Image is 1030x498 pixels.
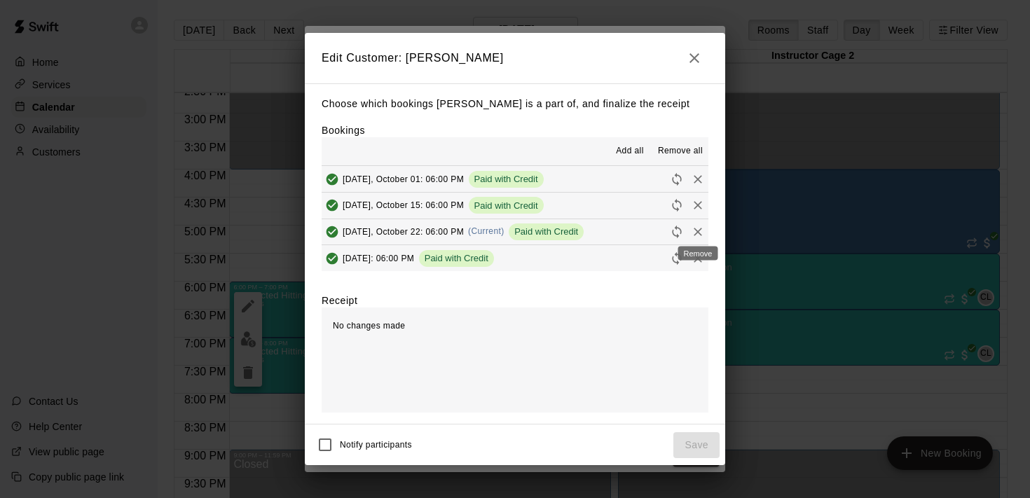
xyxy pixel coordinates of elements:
[322,195,343,216] button: Added & Paid
[322,245,708,271] button: Added & Paid[DATE]: 06:00 PMPaid with CreditRescheduleRemove
[616,144,644,158] span: Add all
[322,125,365,136] label: Bookings
[419,253,494,263] span: Paid with Credit
[678,247,718,261] div: Remove
[509,226,584,237] span: Paid with Credit
[333,321,405,331] span: No changes made
[322,219,708,245] button: Added & Paid[DATE], October 22: 06:00 PM(Current)Paid with CreditRescheduleRemove
[340,441,412,450] span: Notify participants
[305,33,725,83] h2: Edit Customer: [PERSON_NAME]
[687,200,708,210] span: Remove
[322,169,343,190] button: Added & Paid
[469,174,544,184] span: Paid with Credit
[468,226,504,236] span: (Current)
[687,252,708,263] span: Remove
[666,252,687,263] span: Reschedule
[322,166,708,192] button: Added & Paid[DATE], October 01: 06:00 PMPaid with CreditRescheduleRemove
[666,226,687,236] span: Reschedule
[658,144,703,158] span: Remove all
[322,221,343,242] button: Added & Paid
[322,95,708,113] p: Choose which bookings [PERSON_NAME] is a part of, and finalize the receipt
[343,200,464,210] span: [DATE], October 15: 06:00 PM
[652,140,708,162] button: Remove all
[666,200,687,210] span: Reschedule
[322,248,343,269] button: Added & Paid
[666,173,687,184] span: Reschedule
[469,200,544,211] span: Paid with Credit
[687,226,708,236] span: Remove
[607,140,652,162] button: Add all
[687,173,708,184] span: Remove
[322,293,357,307] label: Receipt
[322,193,708,219] button: Added & Paid[DATE], October 15: 06:00 PMPaid with CreditRescheduleRemove
[343,226,464,236] span: [DATE], October 22: 06:00 PM
[343,174,464,184] span: [DATE], October 01: 06:00 PM
[343,253,414,263] span: [DATE]: 06:00 PM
